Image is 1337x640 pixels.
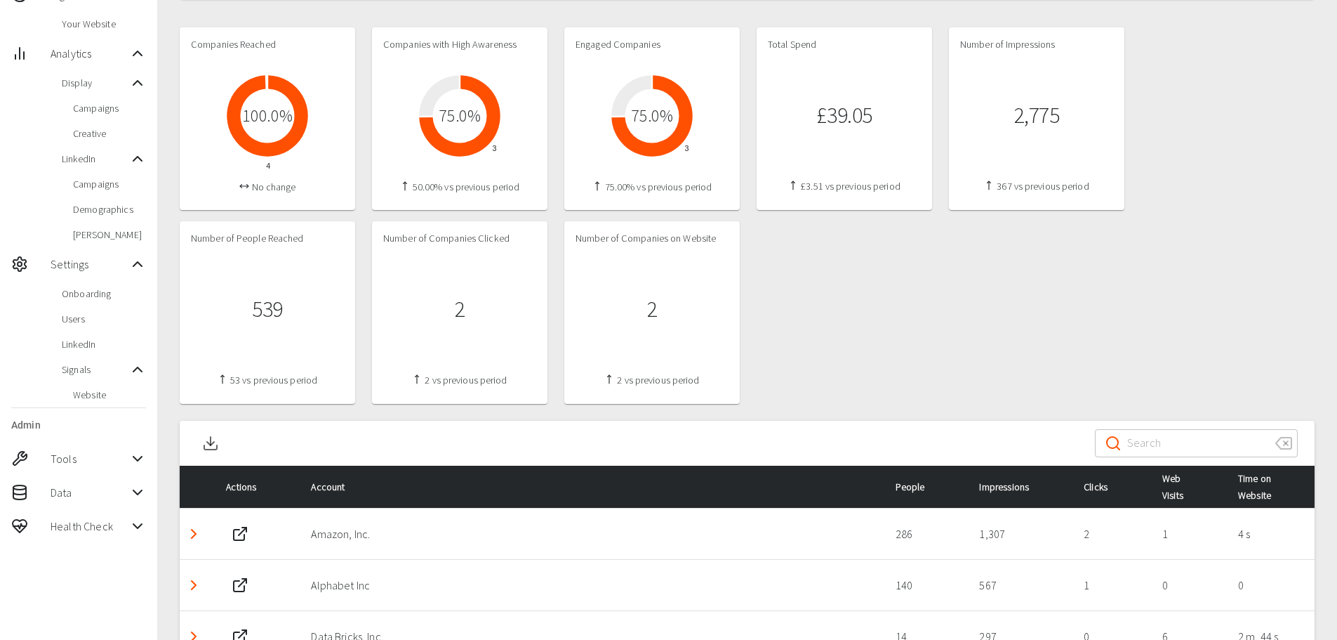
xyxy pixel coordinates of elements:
button: Detail panel visibility toggle [180,520,208,548]
h1: 2 [647,296,658,322]
button: Web Site [226,520,254,548]
p: Amazon, Inc. [311,525,872,542]
h4: 75.00% vs previous period [576,181,729,194]
div: Impressions [979,478,1061,495]
tspan: 3 [493,144,497,152]
h4: Number of Companies on Website [576,233,729,245]
button: Detail panel visibility toggle [180,571,208,599]
span: Creative [73,126,146,141]
span: Display [62,76,129,90]
span: Health Check [51,518,129,535]
h4: 2 vs previous period [576,374,729,387]
tspan: 3 [685,144,689,152]
p: 1 [1084,577,1140,594]
span: Campaigns [73,177,146,191]
h1: 2,775 [1014,103,1060,129]
p: 140 [896,577,957,594]
h1: 2 [455,296,465,322]
span: Actions [226,478,279,495]
span: Data [51,484,129,501]
p: 567 [979,577,1061,594]
span: Tools [51,450,129,467]
h2: 100.0 % [242,106,293,126]
div: Account [311,478,872,495]
span: LinkedIn [62,337,146,351]
div: Actions [226,478,288,495]
span: Demographics [73,202,146,216]
span: Clicks [1084,478,1130,495]
span: Settings [51,256,129,273]
div: Clicks [1084,478,1140,495]
svg: Search [1105,435,1122,452]
span: People [896,478,947,495]
h4: Total Spend [768,39,921,51]
span: Website [73,388,146,402]
p: 286 [896,525,957,542]
button: Download [197,421,225,466]
tspan: 4 [266,162,270,170]
span: Onboarding [62,287,146,301]
h4: Companies Reached [191,39,344,51]
h4: 53 vs previous period [191,374,344,387]
h2: 75.0 % [439,106,481,126]
h4: 2 vs previous period [383,374,536,387]
span: Users [62,312,146,326]
p: 0 [1238,577,1303,594]
div: Time on Website [1238,470,1303,504]
h2: 75.0 % [631,106,673,126]
h4: No change [191,181,344,194]
h1: £39.05 [816,103,872,129]
h1: 539 [252,296,283,322]
span: Impressions [979,478,1051,495]
button: Web Site [226,571,254,599]
span: Campaigns [73,101,146,115]
span: Account [311,478,367,495]
div: Web Visits [1162,470,1216,504]
h4: Number of Companies Clicked [383,233,536,245]
h4: Companies with High Awareness [383,39,536,51]
p: 1 [1162,525,1216,542]
span: Your Website [62,17,146,31]
span: Analytics [51,45,129,62]
h4: Number of People Reached [191,233,344,245]
p: Alphabet Inc [311,577,872,594]
span: LinkedIn [62,152,129,166]
span: Time on Website [1238,470,1297,504]
h4: 367 vs previous period [960,181,1113,193]
div: People [896,478,957,495]
span: [PERSON_NAME] [73,228,146,242]
h4: Engaged Companies [576,39,729,51]
p: 1,307 [979,525,1061,542]
h4: 50.00% vs previous period [383,181,536,194]
input: Search [1127,424,1264,463]
p: 0 [1162,577,1216,594]
h4: Number of Impressions [960,39,1113,51]
span: Web Visits [1162,470,1209,504]
p: 4 s [1238,525,1303,542]
p: 2 [1084,525,1140,542]
span: Signals [62,363,129,377]
h4: £3.51 vs previous period [768,181,921,193]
